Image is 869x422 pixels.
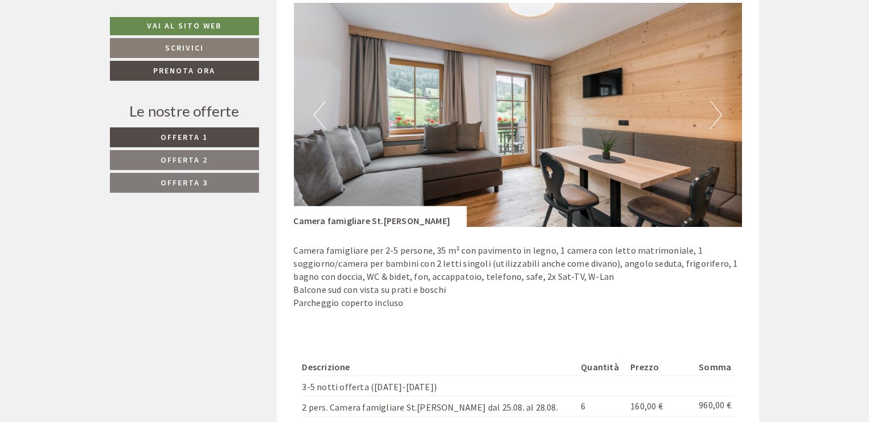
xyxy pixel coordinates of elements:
[18,56,172,64] small: 08:40
[18,34,172,43] div: [GEOGRAPHIC_DATA]
[626,358,694,376] th: Prezzo
[391,300,449,320] button: Invia
[195,9,253,28] div: domenica
[695,358,733,376] th: Somma
[110,38,259,58] a: Scrivici
[110,17,259,35] a: Vai al sito web
[630,400,663,412] span: 160,00 €
[695,396,733,417] td: 960,00 €
[9,31,178,66] div: Buon giorno, come possiamo aiutarla?
[576,358,626,376] th: Quantità
[576,396,626,417] td: 6
[314,101,326,129] button: Previous
[294,244,743,309] p: Camera famigliare per 2-5 persone, 35 m² con pavimento in legno, 1 camera con letto matrimoniale,...
[161,132,208,142] span: Offerta 1
[110,61,259,81] a: Prenota ora
[302,376,577,396] td: 3-5 notti offerta ([DATE]-[DATE])
[302,358,577,376] th: Descrizione
[710,101,722,129] button: Next
[294,206,468,227] div: Camera famigliare St.[PERSON_NAME]
[294,3,743,227] img: image
[161,155,208,165] span: Offerta 2
[110,101,259,122] div: Le nostre offerte
[302,396,577,417] td: 2 pers. Camera famigliare St.[PERSON_NAME] dal 25.08. al 28.08.
[161,177,208,188] span: Offerta 3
